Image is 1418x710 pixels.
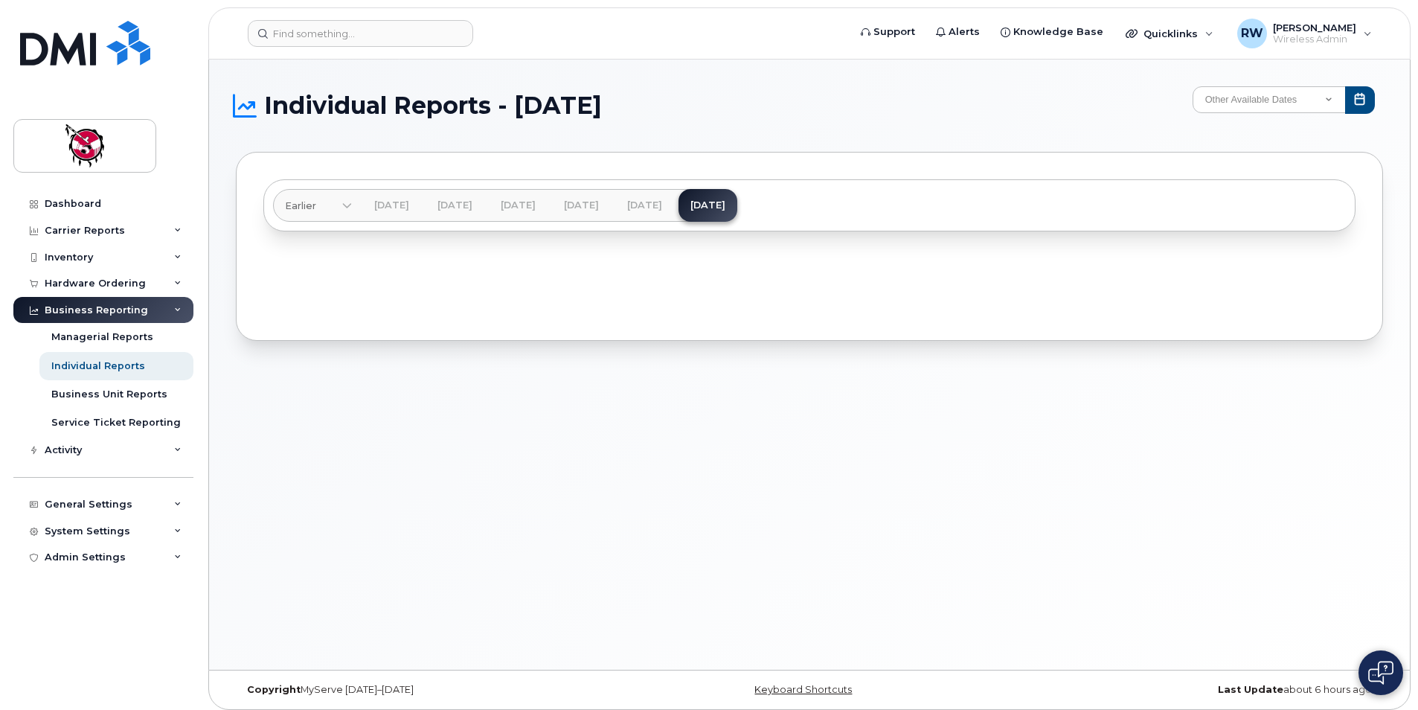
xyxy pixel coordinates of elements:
[247,684,301,695] strong: Copyright
[273,189,352,222] a: Earlier
[1001,684,1383,696] div: about 6 hours ago
[754,684,852,695] a: Keyboard Shortcuts
[285,199,316,213] span: Earlier
[678,189,737,222] a: [DATE]
[362,189,421,222] a: [DATE]
[426,189,484,222] a: [DATE]
[489,189,548,222] a: [DATE]
[1218,684,1283,695] strong: Last Update
[552,189,611,222] a: [DATE]
[1368,661,1393,685] img: Open chat
[615,189,674,222] a: [DATE]
[264,95,602,117] span: Individual Reports - [DATE]
[236,684,618,696] div: MyServe [DATE]–[DATE]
